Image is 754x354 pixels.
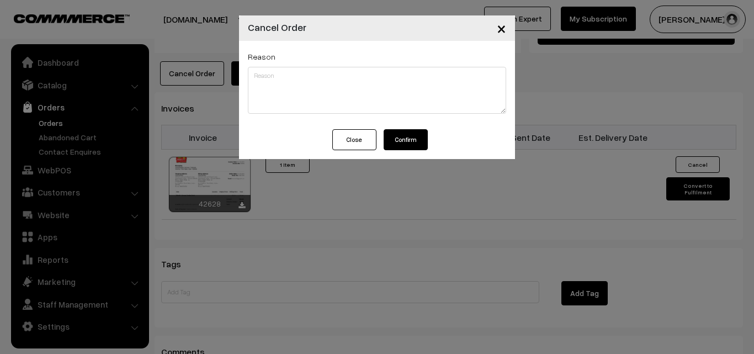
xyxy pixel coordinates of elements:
span: × [497,18,506,38]
h4: Cancel Order [248,20,306,35]
label: Reason [248,51,275,62]
button: Close [488,11,515,45]
button: Close [332,129,376,150]
button: Confirm [384,129,428,150]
